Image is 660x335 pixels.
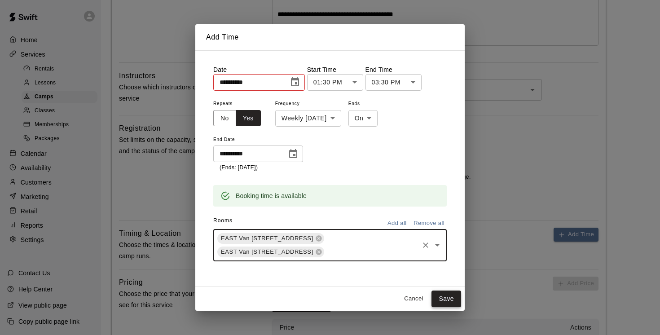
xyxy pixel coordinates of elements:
[275,110,341,127] div: Weekly [DATE]
[213,65,305,74] p: Date
[213,110,236,127] button: No
[348,98,378,110] span: Ends
[217,234,317,243] span: EAST Van [STREET_ADDRESS]
[284,145,302,163] button: Choose date, selected date is Dec 22, 2025
[213,98,268,110] span: Repeats
[365,74,422,91] div: 03:30 PM
[217,247,324,257] div: EAST Van [STREET_ADDRESS]
[307,65,363,74] p: Start Time
[399,292,428,306] button: Cancel
[213,134,303,146] span: End Date
[275,98,341,110] span: Frequency
[383,216,411,230] button: Add all
[348,110,378,127] div: On
[431,239,444,251] button: Open
[419,239,432,251] button: Clear
[431,291,461,307] button: Save
[307,74,363,91] div: 01:30 PM
[220,163,297,172] p: (Ends: [DATE])
[213,217,233,224] span: Rooms
[213,110,261,127] div: outlined button group
[286,73,304,91] button: Choose date, selected date is Sep 8, 2025
[365,65,422,74] p: End Time
[236,110,261,127] button: Yes
[236,188,307,204] div: Booking time is available
[411,216,447,230] button: Remove all
[195,24,465,50] h2: Add Time
[217,233,324,244] div: EAST Van [STREET_ADDRESS]
[217,247,317,256] span: EAST Van [STREET_ADDRESS]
